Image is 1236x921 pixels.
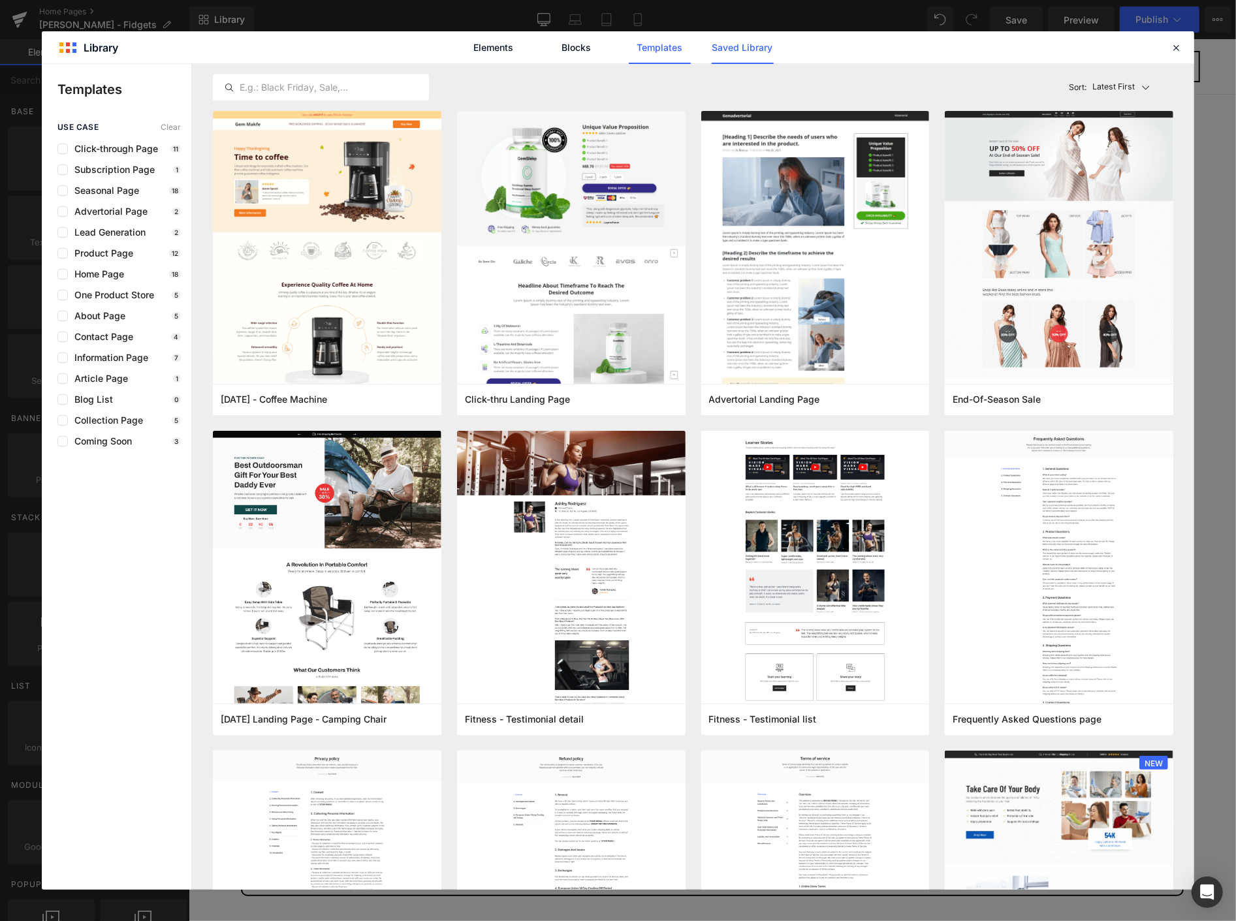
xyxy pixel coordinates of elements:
p: 2 [172,228,181,236]
p: 4 [171,333,181,341]
span: Product Page [68,248,133,258]
p: 5 [172,416,181,424]
span: Fitness - Testimonial list [709,713,817,725]
p: 3 [172,437,181,445]
p: 18 [169,270,181,278]
span: $0.00 [969,20,1007,35]
div: Open Intercom Messenger [1192,877,1223,908]
span: Clear [161,123,181,132]
input: E.g.: Black Friday, Sale,... [214,80,428,95]
span: Article Page [68,373,128,384]
img: c6f0760d-10a5-458a-a3a5-dee21d870ebc.png [945,431,1173,759]
span: Collection Page [68,415,143,426]
a: $0.00 [946,12,1011,44]
p: Latest First [1094,82,1135,93]
strong: MagLab Sliders [529,163,753,203]
span: Lead Generation [68,227,146,238]
p: 5 [172,312,181,320]
span: Blog List [68,394,113,405]
p: 1 [173,375,181,382]
a: (CLICK HERE) [546,461,737,501]
span: Subscription Page [68,164,155,175]
span: Home Page [68,269,124,279]
span: Coming Soon [68,436,132,446]
p: 1 [173,166,181,174]
p: Templates [57,80,191,99]
p: 11 [170,145,181,153]
strong: Titanium Sliders [404,601,644,641]
span: Seasonal Page [68,185,139,196]
strong: *** Random Custom Pen Drop *** [394,385,888,425]
a: Elements [463,31,525,64]
span: Thanksgiving - Coffee Machine [221,394,327,405]
img: 17f71878-3d74-413f-8a46-9f1c7175c39a.png [701,431,930,711]
p: 2 [172,208,181,215]
span: Frequently Asked Questions page [953,713,1101,725]
strong: (Various, one-off pens...) [526,423,756,447]
span: Fitness - Testimonial detail [465,713,584,725]
span: Sort: [1071,83,1089,92]
p: 18 [169,187,181,195]
span: Click-thru Landing Page [465,394,570,405]
a: Saved Library [712,31,774,64]
span: Father's Day Landing Page - Camping Chair [221,713,387,725]
span: NEW [1139,756,1168,771]
p: 7 [172,354,181,362]
img: cbe28038-c0c0-4e55-9a5b-85cbf036daec.png [457,431,686,823]
p: 5 [172,291,181,299]
p: 0 [172,396,181,403]
img: 9553fc0a-6814-445f-8f6c-0dc3524f8670.png [945,111,1173,846]
span: Click-through Page [68,144,158,154]
strong: Zirconium Sliders [395,754,652,794]
span: About Page [68,311,125,321]
button: Latest FirstSort:Latest First [1066,74,1174,101]
span: End-Of-Season Sale [953,394,1041,405]
span: Advertorial Page [68,206,148,217]
span: Information Page [68,352,148,363]
span: SIGN IN [895,20,943,35]
a: (CLICK HERE) [546,210,737,250]
a: SIGN IN [895,20,943,36]
p: 12 [169,249,181,257]
img: Magnus Store [36,14,182,40]
a: Blocks [546,31,608,64]
a: Templates [629,31,691,64]
a: (CLICK HERE) [428,655,619,695]
a: (CLICK HERE) [428,807,619,847]
span: Contact Page [68,332,133,342]
span: use case [57,123,99,132]
span: One Product Store [68,290,154,300]
span: Advertorial Landing Page [709,394,820,405]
